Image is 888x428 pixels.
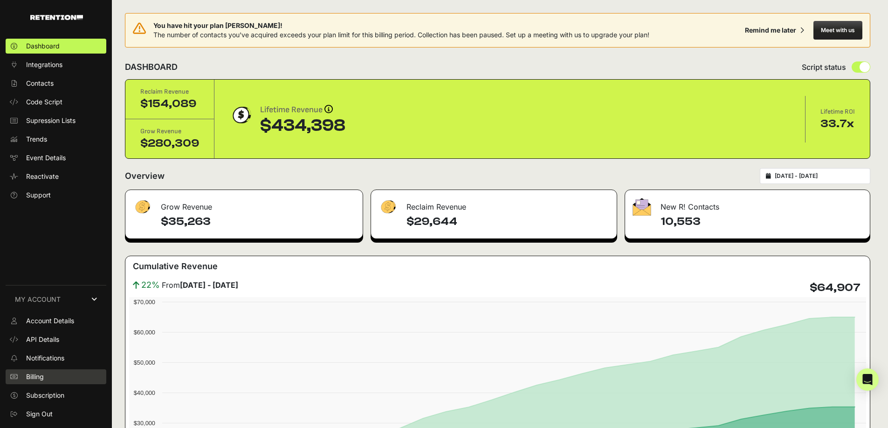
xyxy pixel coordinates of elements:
[6,313,106,328] a: Account Details
[153,31,649,39] span: The number of contacts you've acquired exceeds your plan limit for this billing period. Collectio...
[125,170,165,183] h2: Overview
[161,214,355,229] h4: $35,263
[6,113,106,128] a: Supression Lists
[229,103,253,127] img: dollar-coin-05c43ed7efb7bc0c12610022525b4bbbb207c7efeef5aecc26f025e68dcafac9.png
[134,299,155,306] text: $70,000
[625,190,870,218] div: New R! Contacts
[140,87,199,96] div: Reclaim Revenue
[745,26,796,35] div: Remind me later
[26,116,76,125] span: Supression Lists
[406,214,609,229] h4: $29,644
[26,409,53,419] span: Sign Out
[260,103,345,116] div: Lifetime Revenue
[741,22,808,39] button: Remind me later
[162,279,238,291] span: From
[26,172,59,181] span: Reactivate
[26,153,66,163] span: Event Details
[802,61,846,73] span: Script status
[125,190,363,218] div: Grow Revenue
[820,107,855,116] div: Lifetime ROI
[133,198,151,216] img: fa-dollar-13500eef13a19c4ab2b9ed9ad552e47b0d9fc28b02b83b90ba0e00f96d6372e9.png
[6,39,106,54] a: Dashboard
[6,351,106,366] a: Notifications
[661,214,862,229] h4: 10,553
[26,372,44,381] span: Billing
[26,316,74,326] span: Account Details
[180,280,238,290] strong: [DATE] - [DATE]
[26,79,54,88] span: Contacts
[371,190,617,218] div: Reclaim Revenue
[6,132,106,147] a: Trends
[26,97,62,107] span: Code Script
[26,41,60,51] span: Dashboard
[140,136,199,151] div: $280,309
[6,369,106,384] a: Billing
[141,279,160,292] span: 22%
[820,116,855,131] div: 33.7x
[134,359,155,366] text: $50,000
[26,190,51,200] span: Support
[6,57,106,72] a: Integrations
[6,76,106,91] a: Contacts
[134,420,155,427] text: $30,000
[134,329,155,336] text: $60,000
[6,407,106,421] a: Sign Out
[26,391,64,400] span: Subscription
[140,96,199,111] div: $154,089
[15,295,61,304] span: MY ACCOUNT
[6,285,106,313] a: MY ACCOUNT
[26,60,62,69] span: Integrations
[125,61,178,74] h2: DASHBOARD
[6,388,106,403] a: Subscription
[134,389,155,396] text: $40,000
[379,198,397,216] img: fa-dollar-13500eef13a19c4ab2b9ed9ad552e47b0d9fc28b02b83b90ba0e00f96d6372e9.png
[133,260,218,273] h3: Cumulative Revenue
[856,368,879,391] div: Open Intercom Messenger
[260,116,345,135] div: $434,398
[26,335,59,344] span: API Details
[6,95,106,109] a: Code Script
[810,280,860,295] h4: $64,907
[6,332,106,347] a: API Details
[26,353,64,363] span: Notifications
[30,15,83,20] img: Retention.com
[633,198,651,216] img: fa-envelope-19ae18322b30453b285274b1b8af3d052b27d846a4fbe8435d1a52b978f639a2.png
[26,135,47,144] span: Trends
[6,188,106,203] a: Support
[153,21,649,30] span: You have hit your plan [PERSON_NAME]!
[6,150,106,165] a: Event Details
[813,21,862,40] button: Meet with us
[6,169,106,184] a: Reactivate
[140,127,199,136] div: Grow Revenue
